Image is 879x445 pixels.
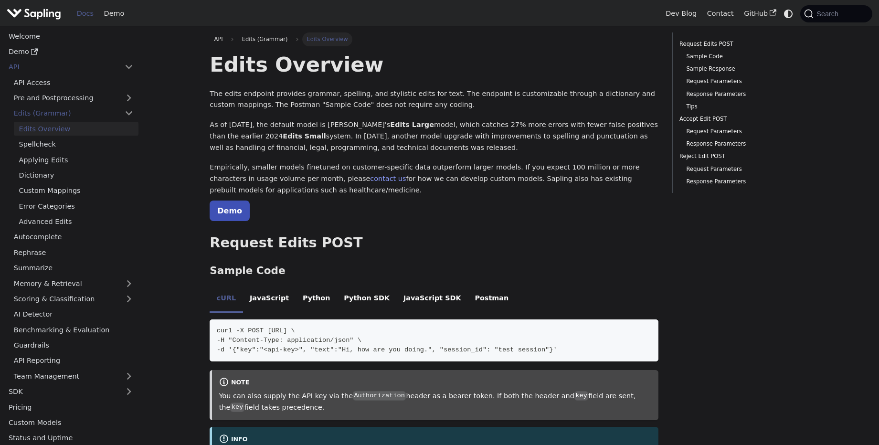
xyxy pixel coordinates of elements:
a: Sample Code [686,52,805,61]
a: Accept Edit POST [679,115,809,124]
span: Search [814,10,844,18]
a: AI Detector [9,307,138,321]
a: Response Parameters [686,177,805,186]
a: Request Edits POST [679,40,809,49]
a: Edits Overview [14,122,138,136]
a: Benchmarking & Evaluation [9,323,138,337]
button: Collapse sidebar category 'API' [119,60,138,74]
a: Demo [99,6,129,21]
a: Spellcheck [14,138,138,151]
a: Status and Uptime [3,431,138,445]
div: note [219,377,652,389]
h2: Request Edits POST [210,234,658,252]
a: contact us [370,175,406,182]
strong: Edits Large [390,121,434,128]
button: Expand sidebar category 'SDK' [119,385,138,399]
span: -d '{"key":"<api-key>", "text":"Hi, how are you doing.", "session_id": "test session"}' [217,346,557,353]
a: API Access [9,75,138,89]
button: Switch between dark and light mode (currently system mode) [782,7,795,21]
a: GitHub [739,6,781,21]
a: Pricing [3,400,138,414]
a: Scoring & Classification [9,292,138,306]
a: Response Parameters [686,90,805,99]
li: Python [296,286,337,313]
a: Welcome [3,29,138,43]
span: -H "Content-Type: application/json" \ [217,337,361,344]
a: Applying Edits [14,153,138,167]
li: Postman [468,286,516,313]
a: Dev Blog [660,6,701,21]
a: Demo [3,45,138,59]
span: API [214,36,223,42]
a: Request Parameters [686,77,805,86]
a: Sapling.aiSapling.ai [7,7,64,21]
a: Dictionary [14,169,138,182]
li: JavaScript SDK [397,286,468,313]
a: API [210,32,227,46]
p: As of [DATE], the default model is [PERSON_NAME]'s model, which catches 27% more errors with fewe... [210,119,658,153]
a: Reject Edit POST [679,152,809,161]
span: Edits (Grammar) [237,32,292,46]
p: The edits endpoint provides grammar, spelling, and stylistic edits for text. The endpoint is cust... [210,88,658,111]
code: key [230,403,244,412]
p: Empirically, smaller models finetuned on customer-specific data outperform larger models. If you ... [210,162,658,196]
li: cURL [210,286,243,313]
code: Authorization [353,391,406,401]
h3: Sample Code [210,265,658,277]
p: You can also supply the API key via the header as a bearer token. If both the header and field ar... [219,391,652,413]
a: Tips [686,102,805,111]
a: API Reporting [9,354,138,368]
a: Team Management [9,369,138,383]
a: Pre and Postprocessing [9,91,138,105]
a: Error Categories [14,199,138,213]
a: Rephrase [9,245,138,259]
strong: Edits Small [283,132,326,140]
a: SDK [3,385,119,399]
nav: Breadcrumbs [210,32,658,46]
a: Docs [72,6,99,21]
h1: Edits Overview [210,52,658,77]
a: Contact [702,6,739,21]
a: Autocomplete [9,230,138,244]
a: API [3,60,119,74]
a: Sample Response [686,64,805,74]
span: Edits Overview [302,32,352,46]
a: Memory & Retrieval [9,276,138,290]
code: key [574,391,588,401]
a: Custom Models [3,416,138,430]
a: Summarize [9,261,138,275]
a: Custom Mappings [14,184,138,198]
a: Response Parameters [686,139,805,148]
button: Search (Command+K) [800,5,872,22]
a: Request Parameters [686,127,805,136]
a: Advanced Edits [14,215,138,229]
a: Request Parameters [686,165,805,174]
span: curl -X POST [URL] \ [217,327,295,334]
a: Guardrails [9,339,138,352]
a: Edits (Grammar) [9,106,138,120]
a: Demo [210,201,250,221]
li: Python SDK [337,286,397,313]
li: JavaScript [243,286,296,313]
img: Sapling.ai [7,7,61,21]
